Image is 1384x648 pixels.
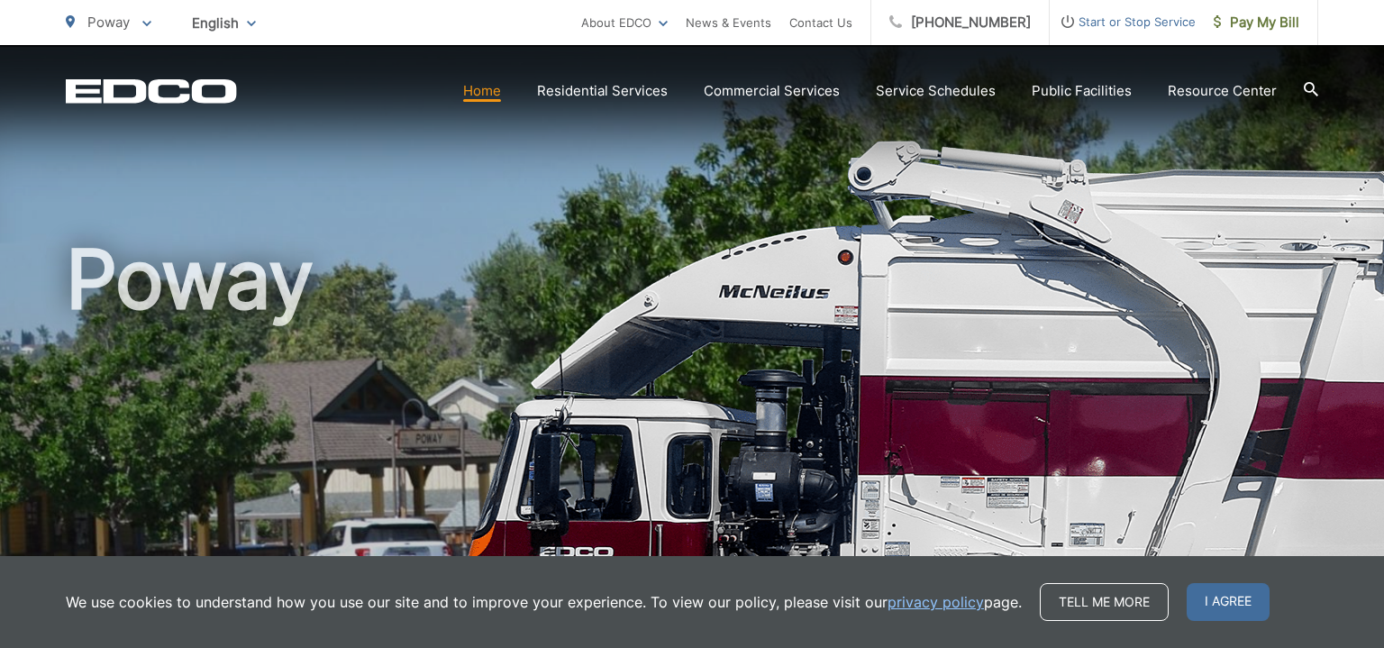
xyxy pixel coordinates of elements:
[66,591,1022,613] p: We use cookies to understand how you use our site and to improve your experience. To view our pol...
[1032,80,1132,102] a: Public Facilities
[1214,12,1299,33] span: Pay My Bill
[789,12,852,33] a: Contact Us
[1168,80,1277,102] a: Resource Center
[704,80,840,102] a: Commercial Services
[66,78,237,104] a: EDCD logo. Return to the homepage.
[87,14,130,31] span: Poway
[1187,583,1270,621] span: I agree
[581,12,668,33] a: About EDCO
[888,591,984,613] a: privacy policy
[686,12,771,33] a: News & Events
[1040,583,1169,621] a: Tell me more
[463,80,501,102] a: Home
[537,80,668,102] a: Residential Services
[876,80,996,102] a: Service Schedules
[178,7,269,39] span: English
